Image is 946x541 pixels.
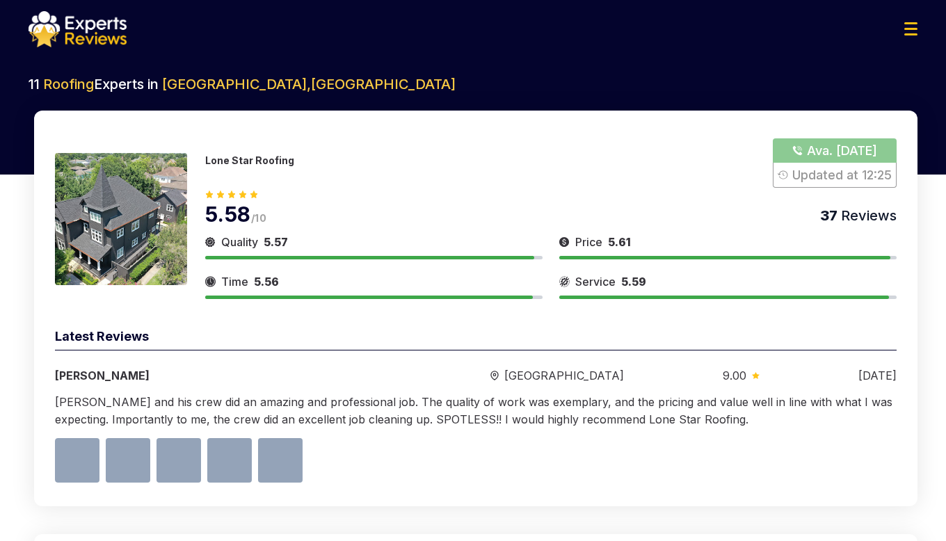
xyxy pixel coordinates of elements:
span: Service [575,273,616,290]
img: slider icon [559,234,570,250]
div: [DATE] [858,367,897,384]
span: Quality [221,234,258,250]
span: 5.56 [254,275,279,289]
img: slider icon [559,273,570,290]
span: 9.00 [723,367,746,384]
img: 175466279898754.jpeg [55,153,187,285]
span: Time [221,273,248,290]
span: Reviews [837,207,897,224]
img: slider icon [205,273,216,290]
span: 5.59 [621,275,646,289]
img: logo [29,11,127,47]
span: /10 [251,212,266,224]
span: 37 [820,207,837,224]
div: Latest Reviews [55,327,897,350]
div: [PERSON_NAME] [55,367,392,384]
h2: 11 Experts in [29,74,917,94]
img: Menu Icon [904,22,917,35]
span: Roofing [43,76,94,92]
span: Price [575,234,602,250]
span: 5.57 [264,235,288,249]
img: slider icon [205,234,216,250]
p: Lone Star Roofing [205,154,294,166]
span: [GEOGRAPHIC_DATA] , [GEOGRAPHIC_DATA] [162,76,456,92]
span: [PERSON_NAME] and his crew did an amazing and professional job. The quality of work was exemplary... [55,395,892,426]
span: [GEOGRAPHIC_DATA] [504,367,624,384]
img: slider icon [490,371,499,381]
img: slider icon [752,372,760,379]
span: 5.58 [205,202,251,227]
span: 5.61 [608,235,631,249]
